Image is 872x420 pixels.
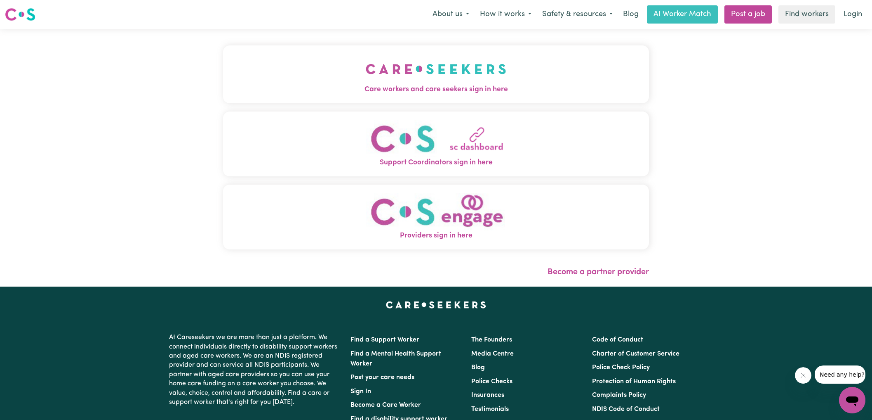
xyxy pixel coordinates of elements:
a: Charter of Customer Service [592,351,679,357]
img: Careseekers logo [5,7,35,22]
a: Complaints Policy [592,392,646,399]
button: How it works [475,6,537,23]
a: Police Check Policy [592,364,650,371]
a: Careseekers home page [386,301,486,308]
a: Find workers [778,5,835,24]
a: Insurances [471,392,504,399]
iframe: Button to launch messaging window [839,387,865,413]
a: Find a Support Worker [350,337,419,343]
a: Post a job [724,5,772,24]
a: Protection of Human Rights [592,378,676,385]
a: Testimonials [471,406,509,413]
iframe: Close message [795,367,811,384]
a: Become a Care Worker [350,402,421,408]
a: Media Centre [471,351,514,357]
p: At Careseekers we are more than just a platform. We connect individuals directly to disability su... [169,330,341,410]
button: Care workers and care seekers sign in here [223,45,649,103]
span: Providers sign in here [223,230,649,241]
a: AI Worker Match [647,5,718,24]
a: Become a partner provider [548,268,649,276]
a: Careseekers logo [5,5,35,24]
a: NDIS Code of Conduct [592,406,660,413]
a: Code of Conduct [592,337,643,343]
a: Post your care needs [350,374,414,381]
a: Blog [618,5,644,24]
button: About us [427,6,475,23]
span: Care workers and care seekers sign in here [223,84,649,95]
button: Support Coordinators sign in here [223,112,649,176]
a: Blog [471,364,485,371]
a: Login [839,5,867,24]
iframe: Message from company [815,365,865,384]
button: Providers sign in here [223,185,649,249]
a: Find a Mental Health Support Worker [350,351,441,367]
a: Sign In [350,388,371,395]
a: Police Checks [471,378,512,385]
button: Safety & resources [537,6,618,23]
span: Support Coordinators sign in here [223,157,649,168]
a: The Founders [471,337,512,343]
